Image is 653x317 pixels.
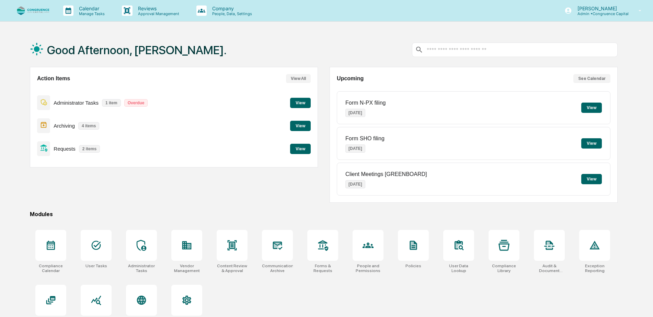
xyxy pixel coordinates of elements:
a: View [290,145,311,152]
h2: Upcoming [337,75,364,82]
div: Forms & Requests [307,263,338,273]
p: Form N-PX filing [345,100,386,106]
button: View [290,98,311,108]
p: [PERSON_NAME] [572,5,629,11]
p: Manage Tasks [73,11,108,16]
p: 1 item [102,99,121,107]
div: Communications Archive [262,263,293,273]
button: View All [286,74,311,83]
p: Form SHO filing [345,136,385,142]
p: Overdue [124,99,148,107]
div: Compliance Calendar [35,263,66,273]
div: User Data Lookup [443,263,474,273]
h2: Action Items [37,75,70,82]
div: People and Permissions [353,263,383,273]
div: Modules [30,211,618,218]
p: Admin • Congruence Capital [572,11,629,16]
p: Archiving [54,123,75,129]
div: Compliance Library [489,263,519,273]
div: Exception Reporting [579,263,610,273]
p: People, Data, Settings [207,11,255,16]
button: View [290,121,311,131]
a: View [290,99,311,106]
div: User Tasks [85,263,107,268]
p: Administrator Tasks [54,100,99,106]
div: Audit & Document Logs [534,263,565,273]
p: Approval Management [133,11,183,16]
h1: Good Afternoon, [PERSON_NAME]. [47,43,227,57]
div: Policies [405,263,421,268]
div: Content Review & Approval [217,263,248,273]
p: Reviews [133,5,183,11]
p: [DATE] [345,180,365,188]
p: 2 items [79,145,100,153]
button: View [581,103,602,113]
img: logo [16,6,49,15]
div: Administrator Tasks [126,263,157,273]
p: Client Meetings [GREENBOARD] [345,171,427,177]
button: View [581,174,602,184]
button: See Calendar [573,74,610,83]
a: View [290,122,311,129]
p: Calendar [73,5,108,11]
button: View [290,144,311,154]
button: View [581,138,602,149]
div: Vendor Management [171,263,202,273]
p: 4 items [78,122,99,130]
p: [DATE] [345,109,365,117]
p: [DATE] [345,144,365,153]
p: Requests [54,146,75,152]
p: Company [207,5,255,11]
